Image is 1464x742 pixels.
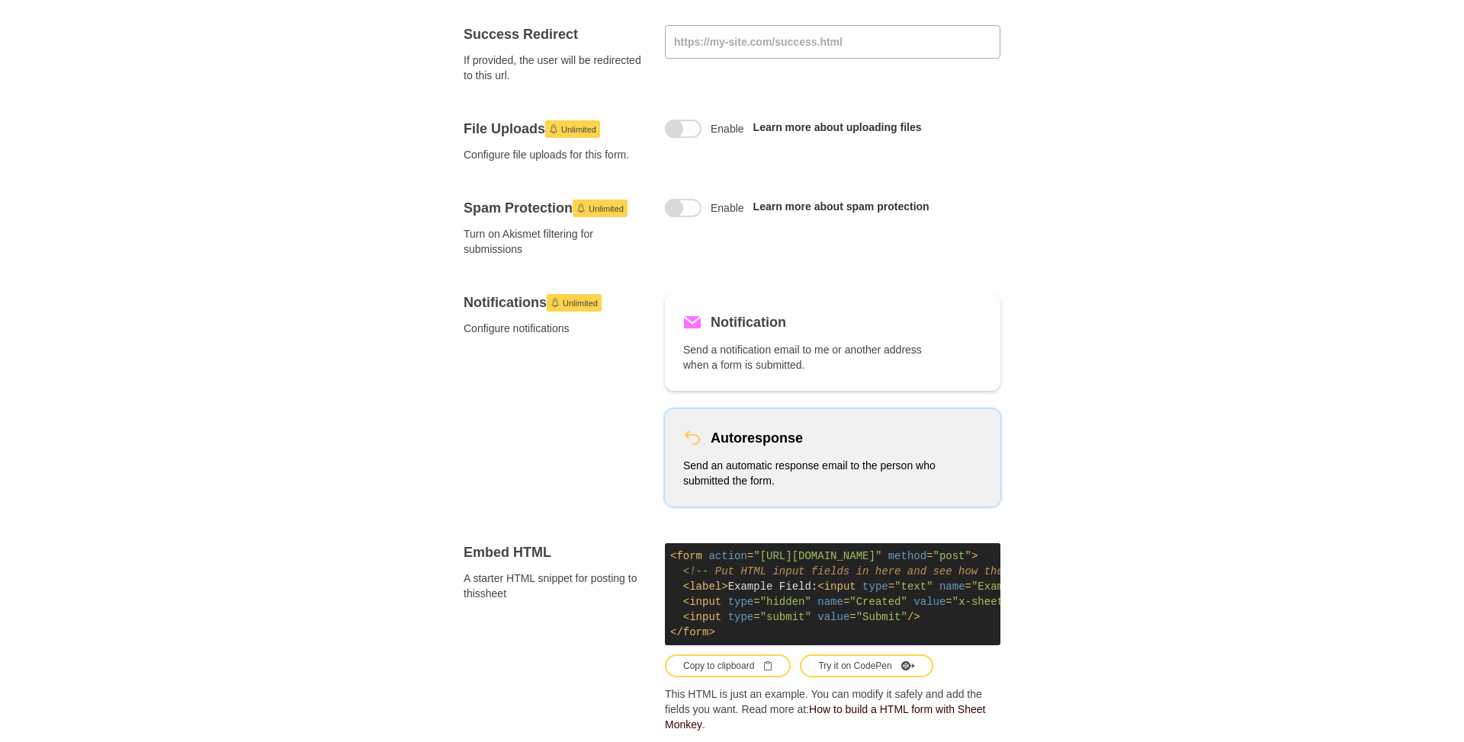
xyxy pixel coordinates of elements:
[913,596,945,608] span: value
[933,550,971,562] span: "post"
[711,312,786,333] h5: Notification
[689,580,721,593] span: label
[665,703,985,731] a: How to build a HTML form with Sheet Monkey
[753,611,759,623] span: =
[563,294,598,312] span: Unlimited
[464,321,647,336] span: Configure notifications
[939,580,965,593] span: name
[464,199,647,217] h4: Spam Protection
[683,565,1157,577] span: <!-- Put HTML input fields in here and see how they fill up your sheet -->
[551,298,560,307] svg: Launch
[683,313,701,331] svg: Mail
[888,580,894,593] span: =
[683,626,709,638] span: form
[665,25,1000,59] input: https://my-site.com/success.html
[800,654,933,677] button: Try it on CodePen
[683,596,689,608] span: <
[888,550,926,562] span: method
[907,611,920,623] span: />
[952,596,1164,608] span: "x-sheetmonkey-current-date-time"
[689,611,721,623] span: input
[683,659,772,673] div: Copy to clipboard
[843,596,849,608] span: =
[711,121,744,136] span: Enable
[747,550,753,562] span: =
[926,550,933,562] span: =
[971,550,978,562] span: >
[753,596,759,608] span: =
[676,550,702,562] span: form
[971,580,1074,593] span: "Example Header"
[849,596,907,608] span: "Created"
[817,596,843,608] span: name
[683,429,701,447] svg: Revert
[763,661,772,670] svg: Clipboard
[665,654,791,677] button: Copy to clipboardClipboard
[965,580,971,593] span: =
[665,543,1000,645] code: Example Field:
[683,580,689,593] span: <
[817,580,823,593] span: <
[670,626,683,638] span: </
[708,550,746,562] span: action
[464,226,647,257] span: Turn on Akismet filtering for submissions
[817,611,849,623] span: value
[683,342,939,373] p: Send a notification email to me or another address when a form is submitted.
[760,596,811,608] span: "hidden"
[818,659,914,673] div: Try it on CodePen
[849,611,856,623] span: =
[464,147,647,162] span: Configure file uploads for this form.
[753,550,881,562] span: "[URL][DOMAIN_NAME]"
[576,203,586,213] svg: Launch
[689,596,721,608] span: input
[753,200,929,213] a: Learn more about spam protection
[728,611,754,623] span: type
[753,121,922,133] a: Learn more about uploading files
[856,611,907,623] span: "Submit"
[464,25,647,43] h4: Success Redirect
[711,427,803,449] h5: Autoresponse
[760,611,811,623] span: "submit"
[824,580,856,593] span: input
[464,543,647,561] h4: Embed HTML
[561,120,596,139] span: Unlimited
[549,124,558,133] svg: Launch
[711,200,744,216] span: Enable
[862,580,888,593] span: type
[464,571,647,601] span: A starter HTML snippet for posting to this sheet
[721,580,727,593] span: >
[464,293,647,312] h4: Notifications
[589,200,624,218] span: Unlimited
[464,120,647,138] h4: File Uploads
[945,596,952,608] span: =
[665,686,1000,732] p: This HTML is just an example. You can modify it safely and add the fields you want. Read more at: .
[683,611,689,623] span: <
[464,53,647,83] span: If provided, the user will be redirected to this url.
[728,596,754,608] span: type
[670,550,676,562] span: <
[683,458,939,488] p: Send an automatic response email to the person who submitted the form.
[708,626,714,638] span: >
[894,580,933,593] span: "text"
